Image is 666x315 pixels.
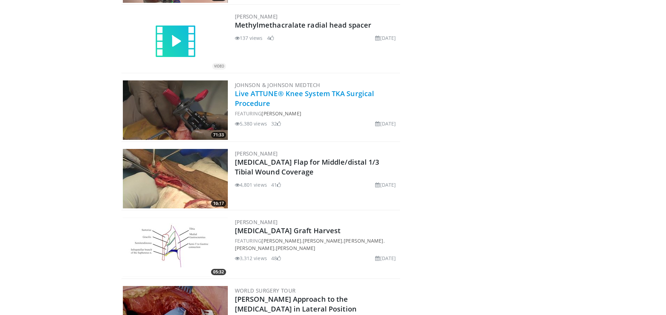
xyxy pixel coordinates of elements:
[214,64,224,69] small: VIDEO
[235,255,267,262] li: 3,312 views
[123,80,228,140] img: 74d352c0-c857-4189-9585-331d2da3d511.300x170_q85_crop-smart_upscale.jpg
[154,21,196,63] img: video.svg
[211,269,226,275] span: 05:32
[235,226,341,235] a: [MEDICAL_DATA] Graft Harvest
[303,237,342,244] a: [PERSON_NAME]
[276,245,315,251] a: [PERSON_NAME]
[375,255,396,262] li: [DATE]
[344,237,383,244] a: [PERSON_NAME]
[235,20,372,30] a: Methylmethacralate radial head spacer
[235,157,379,177] a: [MEDICAL_DATA] Flap for Middle/distal 1/3 Tibial Wound Coverage
[123,217,228,277] a: 05:32
[235,237,399,252] div: FEATURING , , , ,
[271,181,281,188] li: 41
[235,287,296,294] a: World Surgery Tour
[123,149,228,208] a: 10:17
[123,149,228,208] img: 245aac61-00a0-4b18-b45c-15fdf7f20106.300x170_q85_crop-smart_upscale.jpg
[235,120,267,127] li: 5,380 views
[267,34,274,42] li: 4
[123,21,228,63] a: VIDEO
[375,181,396,188] li: [DATE]
[271,255,281,262] li: 48
[235,294,357,314] a: [PERSON_NAME] Approach to the [MEDICAL_DATA] in Lateral Position
[235,89,374,108] a: Live ATTUNE® Knee System TKA Surgical Procedure
[235,13,278,20] a: [PERSON_NAME]
[211,132,226,138] span: 71:33
[235,150,278,157] a: [PERSON_NAME]
[271,120,281,127] li: 32
[123,217,228,277] img: bb6d74a6-6ded-4ffa-8626-acfcf4fee43e.300x170_q85_crop-smart_upscale.jpg
[261,110,301,117] a: [PERSON_NAME]
[235,245,274,251] a: [PERSON_NAME]
[211,200,226,207] span: 10:17
[235,110,399,117] div: FEATURING
[375,120,396,127] li: [DATE]
[375,34,396,42] li: [DATE]
[235,181,267,188] li: 4,801 views
[235,34,263,42] li: 137 views
[235,219,278,225] a: [PERSON_NAME]
[261,237,301,244] a: [PERSON_NAME]
[235,81,320,88] a: Johnson & Johnson MedTech
[123,80,228,140] a: 71:33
